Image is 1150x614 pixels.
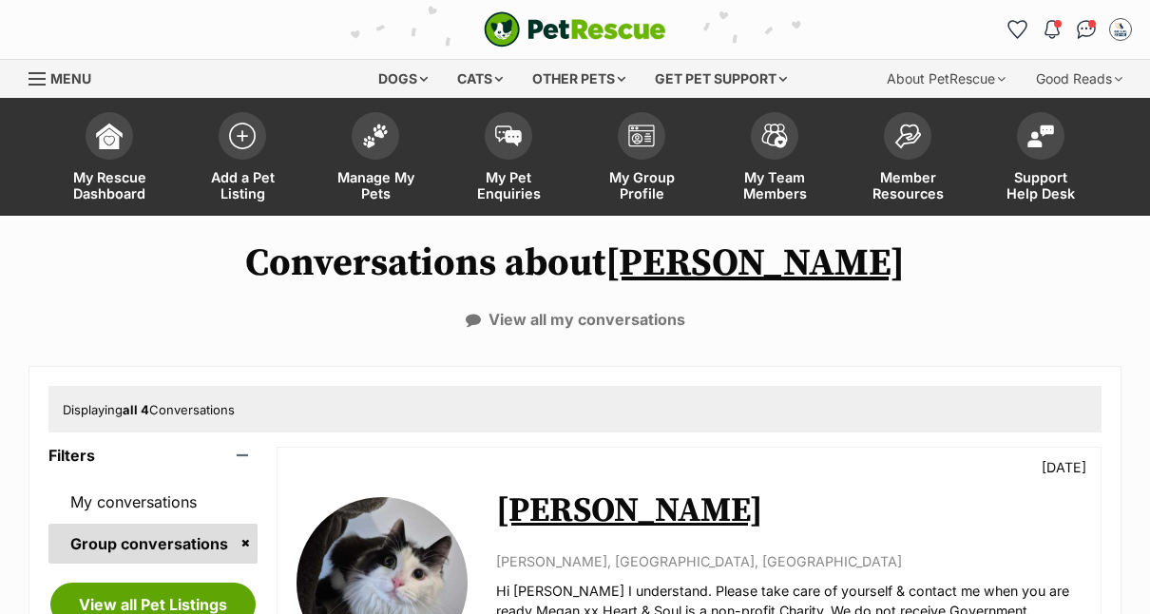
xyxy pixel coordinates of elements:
span: My Pet Enquiries [466,169,551,201]
img: team-members-icon-5396bd8760b3fe7c0b43da4ab00e1e3bb1a5d9ba89233759b79545d2d3fc5d0d.svg [761,124,788,148]
img: chat-41dd97257d64d25036548639549fe6c8038ab92f7586957e7f3b1b290dea8141.svg [1077,20,1097,39]
a: Member Resources [841,103,974,216]
a: My conversations [48,482,258,522]
img: help-desk-icon-fdf02630f3aa405de69fd3d07c3f3aa587a6932b1a1747fa1d2bba05be0121f9.svg [1027,125,1054,147]
strong: all 4 [123,402,149,417]
a: Menu [29,60,105,94]
div: Get pet support [642,60,800,98]
img: pet-enquiries-icon-7e3ad2cf08bfb03b45e93fb7055b45f3efa6380592205ae92323e6603595dc1f.svg [495,125,522,146]
img: dashboard-icon-eb2f2d2d3e046f16d808141f083e7271f6b2e854fb5c12c21221c1fb7104beca.svg [96,123,123,149]
a: [PERSON_NAME] [605,240,905,287]
a: Support Help Desk [974,103,1107,216]
a: My Pet Enquiries [442,103,575,216]
span: My Rescue Dashboard [67,169,152,201]
div: About PetRescue [873,60,1019,98]
ul: Account quick links [1003,14,1136,45]
span: My Team Members [732,169,817,201]
a: Favourites [1003,14,1033,45]
a: PetRescue [484,11,666,48]
span: Member Resources [865,169,950,201]
a: Conversations [1071,14,1102,45]
div: Cats [444,60,516,98]
button: Notifications [1037,14,1067,45]
a: View all my conversations [466,311,685,328]
img: Anita Butko profile pic [1111,20,1130,39]
div: Dogs [365,60,441,98]
div: Other pets [519,60,639,98]
img: member-resources-icon-8e73f808a243e03378d46382f2149f9095a855e16c252ad45f914b54edf8863c.svg [894,124,921,149]
p: [DATE] [1042,457,1086,477]
a: Add a Pet Listing [176,103,309,216]
span: Displaying Conversations [63,402,235,417]
a: My Rescue Dashboard [43,103,176,216]
a: [PERSON_NAME] [496,489,763,532]
img: manage-my-pets-icon-02211641906a0b7f246fdf0571729dbe1e7629f14944591b6c1af311fb30b64b.svg [362,124,389,148]
span: My Group Profile [599,169,684,201]
img: group-profile-icon-3fa3cf56718a62981997c0bc7e787c4b2cf8bcc04b72c1350f741eb67cf2f40e.svg [628,125,655,147]
button: My account [1105,14,1136,45]
span: Add a Pet Listing [200,169,285,201]
a: My Group Profile [575,103,708,216]
span: Menu [50,70,91,86]
header: Filters [48,447,258,464]
img: notifications-46538b983faf8c2785f20acdc204bb7945ddae34d4c08c2a6579f10ce5e182be.svg [1045,20,1060,39]
img: logo-cat-932fe2b9b8326f06289b0f2fb663e598f794de774fb13d1741a6617ecf9a85b4.svg [484,11,666,48]
span: Manage My Pets [333,169,418,201]
a: Group conversations [48,524,258,564]
div: Good Reads [1023,60,1136,98]
span: Support Help Desk [998,169,1083,201]
a: Manage My Pets [309,103,442,216]
a: My Team Members [708,103,841,216]
p: [PERSON_NAME], [GEOGRAPHIC_DATA], [GEOGRAPHIC_DATA] [496,551,1082,571]
img: add-pet-listing-icon-0afa8454b4691262ce3f59096e99ab1cd57d4a30225e0717b998d2c9b9846f56.svg [229,123,256,149]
